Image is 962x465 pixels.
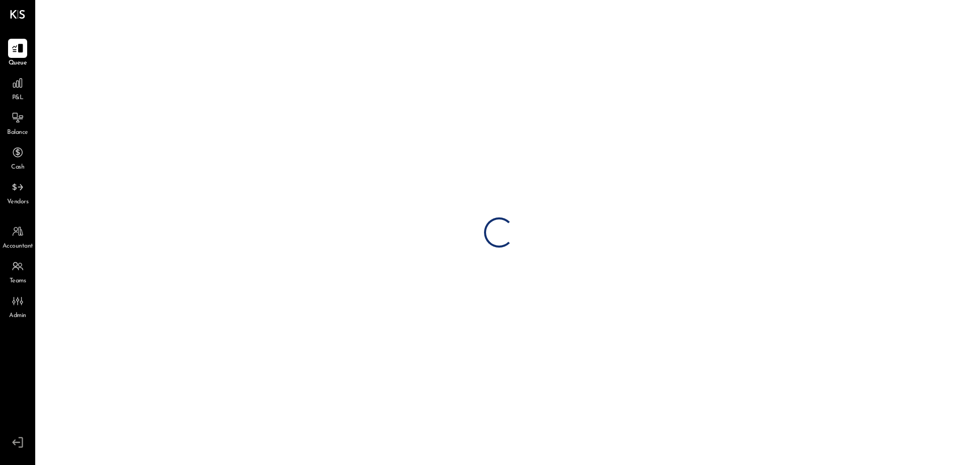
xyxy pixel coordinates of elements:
[12,94,24,103] span: P&L
[10,277,26,286] span: Teams
[9,312,26,321] span: Admin
[7,128,28,137] span: Balance
[1,222,35,251] a: Accountant
[9,59,27,68] span: Queue
[7,198,29,207] span: Vendors
[1,39,35,68] a: Queue
[1,73,35,103] a: P&L
[11,163,24,172] span: Cash
[1,291,35,321] a: Admin
[1,143,35,172] a: Cash
[1,178,35,207] a: Vendors
[1,257,35,286] a: Teams
[3,242,33,251] span: Accountant
[1,108,35,137] a: Balance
